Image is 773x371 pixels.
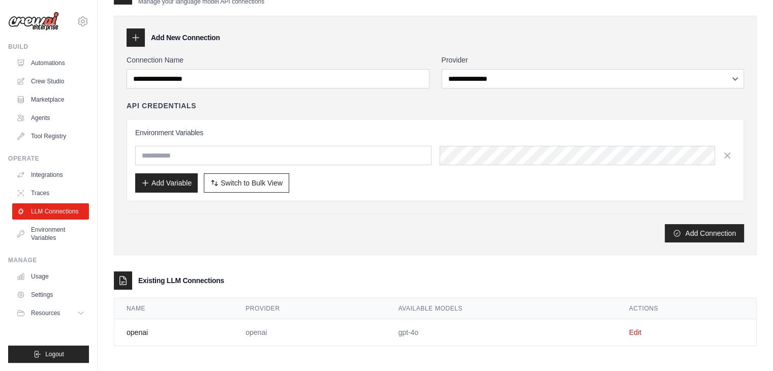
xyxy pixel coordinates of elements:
button: Add Connection [665,224,744,242]
th: Actions [616,298,756,319]
th: Name [114,298,233,319]
h3: Existing LLM Connections [138,275,224,286]
h4: API Credentials [127,101,196,111]
a: Edit [629,328,641,336]
a: LLM Connections [12,203,89,220]
div: Manage [8,256,89,264]
th: Available Models [386,298,617,319]
th: Provider [233,298,386,319]
td: gpt-4o [386,319,617,346]
div: Build [8,43,89,51]
span: Resources [31,309,60,317]
a: Agents [12,110,89,126]
span: Switch to Bulk View [221,178,283,188]
img: Logo [8,12,59,31]
h3: Environment Variables [135,128,735,138]
a: Tool Registry [12,128,89,144]
label: Connection Name [127,55,429,65]
a: Integrations [12,167,89,183]
label: Provider [442,55,745,65]
span: Logout [45,350,64,358]
td: openai [233,319,386,346]
a: Usage [12,268,89,285]
button: Add Variable [135,173,198,193]
a: Traces [12,185,89,201]
a: Environment Variables [12,222,89,246]
a: Crew Studio [12,73,89,89]
button: Logout [8,346,89,363]
div: Operate [8,154,89,163]
button: Switch to Bulk View [204,173,289,193]
a: Automations [12,55,89,71]
a: Marketplace [12,91,89,108]
h3: Add New Connection [151,33,220,43]
td: openai [114,319,233,346]
a: Settings [12,287,89,303]
button: Resources [12,305,89,321]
